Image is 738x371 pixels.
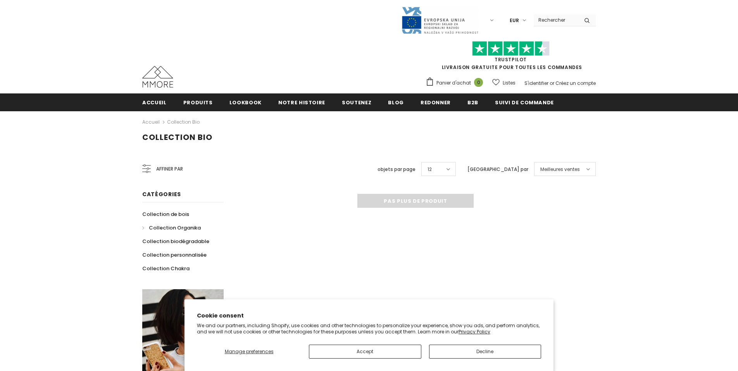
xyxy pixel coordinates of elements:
[428,166,432,173] span: 12
[278,99,325,106] span: Notre histoire
[197,323,541,335] p: We and our partners, including Shopify, use cookies and other technologies to personalize your ex...
[510,17,519,24] span: EUR
[142,207,189,221] a: Collection de bois
[555,80,596,86] a: Créez un compte
[142,235,209,248] a: Collection biodégradable
[550,80,554,86] span: or
[436,79,471,87] span: Panier d'achat
[421,99,451,106] span: Redonner
[467,166,528,173] label: [GEOGRAPHIC_DATA] par
[495,99,554,106] span: Suivi de commande
[495,93,554,111] a: Suivi de commande
[472,41,550,56] img: Faites confiance aux étoiles pilotes
[540,166,580,173] span: Meilleures ventes
[149,224,201,231] span: Collection Organika
[142,238,209,245] span: Collection biodégradable
[474,78,483,87] span: 0
[156,165,183,173] span: Affiner par
[401,6,479,35] img: Javni Razpis
[142,211,189,218] span: Collection de bois
[142,251,207,259] span: Collection personnalisée
[142,262,190,275] a: Collection Chakra
[183,93,213,111] a: Produits
[342,93,371,111] a: soutenez
[142,221,201,235] a: Collection Organika
[183,99,213,106] span: Produits
[142,248,207,262] a: Collection personnalisée
[229,93,262,111] a: Lookbook
[197,312,541,320] h2: Cookie consent
[378,166,416,173] label: objets par page
[388,93,404,111] a: Blog
[142,93,167,111] a: Accueil
[142,66,173,88] img: Cas MMORE
[503,79,516,87] span: Listes
[459,328,490,335] a: Privacy Policy
[142,265,190,272] span: Collection Chakra
[309,345,421,359] button: Accept
[534,14,578,26] input: Search Site
[467,99,478,106] span: B2B
[524,80,548,86] a: S'identifier
[197,345,301,359] button: Manage preferences
[142,132,212,143] span: Collection Bio
[342,99,371,106] span: soutenez
[225,348,274,355] span: Manage preferences
[421,93,451,111] a: Redonner
[495,56,527,63] a: TrustPilot
[167,119,200,125] a: Collection Bio
[142,99,167,106] span: Accueil
[426,77,487,89] a: Panier d'achat 0
[229,99,262,106] span: Lookbook
[388,99,404,106] span: Blog
[401,17,479,23] a: Javni Razpis
[429,345,541,359] button: Decline
[142,190,181,198] span: Catégories
[142,117,160,127] a: Accueil
[426,45,596,71] span: LIVRAISON GRATUITE POUR TOUTES LES COMMANDES
[467,93,478,111] a: B2B
[278,93,325,111] a: Notre histoire
[492,76,516,90] a: Listes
